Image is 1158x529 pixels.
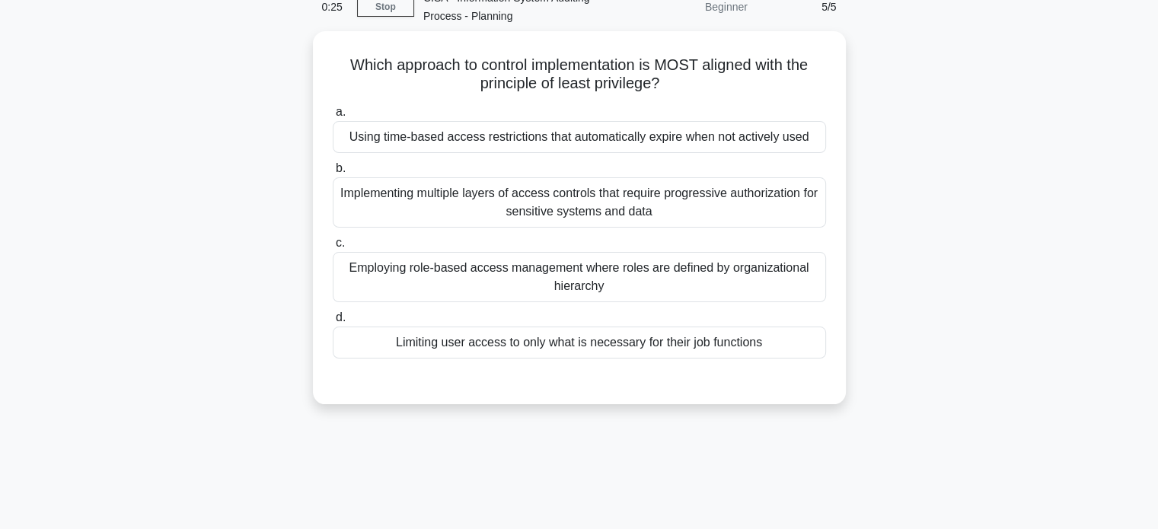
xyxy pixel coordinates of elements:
[336,161,346,174] span: b.
[333,327,826,359] div: Limiting user access to only what is necessary for their job functions
[333,121,826,153] div: Using time-based access restrictions that automatically expire when not actively used
[336,105,346,118] span: a.
[336,236,345,249] span: c.
[336,311,346,323] span: d.
[331,56,828,94] h5: Which approach to control implementation is MOST aligned with the principle of least privilege?
[333,177,826,228] div: Implementing multiple layers of access controls that require progressive authorization for sensit...
[333,252,826,302] div: Employing role-based access management where roles are defined by organizational hierarchy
